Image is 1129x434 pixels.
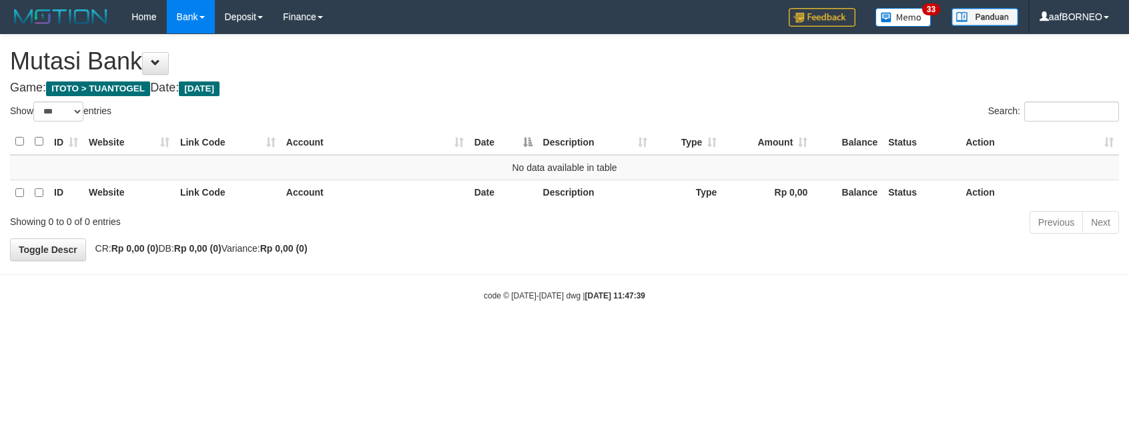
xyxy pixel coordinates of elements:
[585,291,645,300] strong: [DATE] 11:47:39
[49,129,83,155] th: ID: activate to sort column ascending
[10,155,1119,180] td: No data available in table
[883,180,960,206] th: Status
[179,81,220,96] span: [DATE]
[111,243,159,254] strong: Rp 0,00 (0)
[960,129,1119,155] th: Action: activate to sort column ascending
[875,8,931,27] img: Button%20Memo.svg
[10,7,111,27] img: MOTION_logo.png
[10,48,1119,75] h1: Mutasi Bank
[1030,211,1083,234] a: Previous
[174,243,222,254] strong: Rp 0,00 (0)
[813,180,883,206] th: Balance
[260,243,308,254] strong: Rp 0,00 (0)
[988,101,1119,122] label: Search:
[813,129,883,155] th: Balance
[789,8,855,27] img: Feedback.jpg
[281,180,469,206] th: Account
[89,243,308,254] span: CR: DB: Variance:
[83,129,175,155] th: Website: activate to sort column ascending
[175,180,281,206] th: Link Code
[922,3,940,15] span: 33
[10,81,1119,95] h4: Game: Date:
[960,180,1119,206] th: Action
[281,129,469,155] th: Account: activate to sort column ascending
[538,129,653,155] th: Description: activate to sort column ascending
[469,129,538,155] th: Date: activate to sort column descending
[653,180,722,206] th: Type
[175,129,281,155] th: Link Code: activate to sort column ascending
[49,180,83,206] th: ID
[1024,101,1119,122] input: Search:
[83,180,175,206] th: Website
[46,81,150,96] span: ITOTO > TUANTOGEL
[883,129,960,155] th: Status
[10,238,86,261] a: Toggle Descr
[952,8,1018,26] img: panduan.png
[10,101,111,122] label: Show entries
[538,180,653,206] th: Description
[1082,211,1119,234] a: Next
[469,180,538,206] th: Date
[10,210,460,228] div: Showing 0 to 0 of 0 entries
[722,129,813,155] th: Amount: activate to sort column ascending
[722,180,813,206] th: Rp 0,00
[33,101,83,122] select: Showentries
[653,129,722,155] th: Type: activate to sort column ascending
[484,291,645,300] small: code © [DATE]-[DATE] dwg |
